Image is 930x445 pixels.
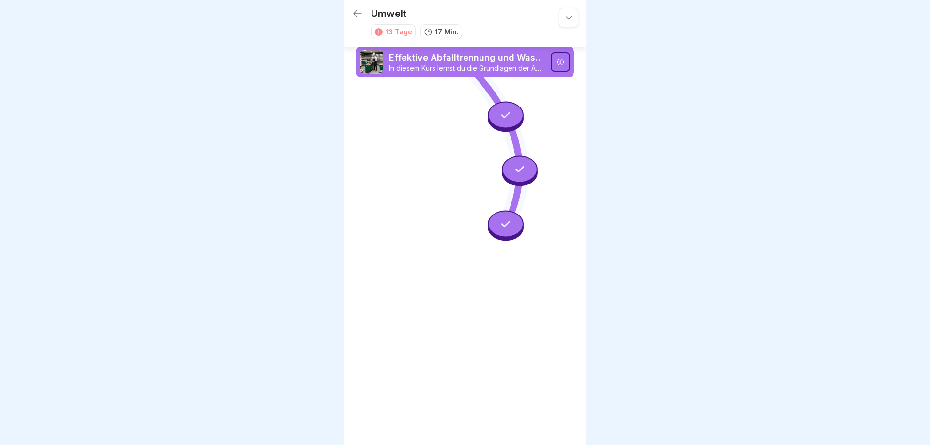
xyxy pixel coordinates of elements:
[386,27,412,37] div: 13 Tage
[389,64,545,73] p: In diesem Kurs lernst du die Grundlagen der Abfalltrennung, effektive Wastemanagement-Strategien ...
[371,8,406,19] p: Umwelt
[389,51,545,64] p: Effektive Abfalltrennung und Wastemanagement im Catering
[360,50,383,74] img: he669w9sgyb8g06jkdrmvx6u.png
[435,27,459,37] p: 17 Min.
